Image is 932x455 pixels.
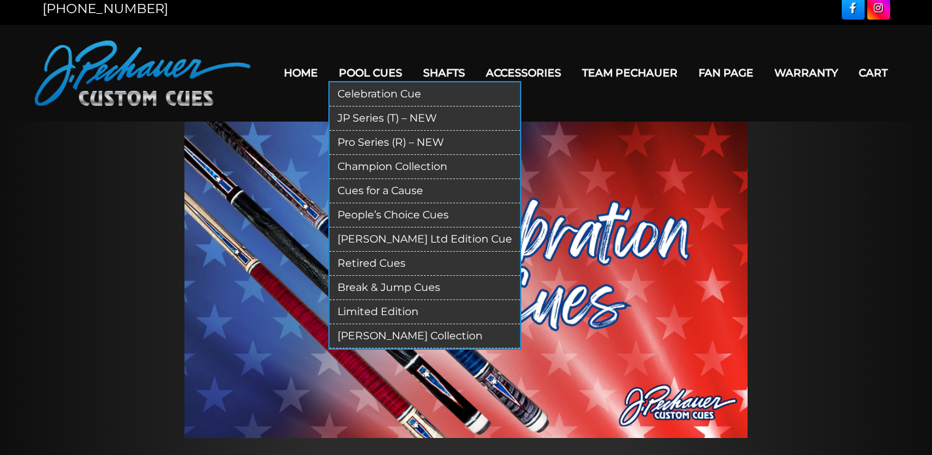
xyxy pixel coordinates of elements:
a: Fan Page [688,56,764,90]
a: Pro Series (R) – NEW [330,131,520,155]
a: [PHONE_NUMBER] [43,1,168,16]
a: Cart [848,56,898,90]
a: [PERSON_NAME] Ltd Edition Cue [330,227,520,252]
a: Champion Collection [330,155,520,179]
img: Pechauer Custom Cues [35,41,250,106]
a: Celebration Cue [330,82,520,107]
a: Home [273,56,328,90]
a: Accessories [475,56,572,90]
a: [PERSON_NAME] Collection [330,324,520,348]
a: Pool Cues [328,56,413,90]
a: People’s Choice Cues [330,203,520,227]
a: Cues for a Cause [330,179,520,203]
a: Limited Edition [330,300,520,324]
a: Shafts [413,56,475,90]
a: Break & Jump Cues [330,276,520,300]
a: Warranty [764,56,848,90]
a: Retired Cues [330,252,520,276]
a: Team Pechauer [572,56,688,90]
a: JP Series (T) – NEW [330,107,520,131]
